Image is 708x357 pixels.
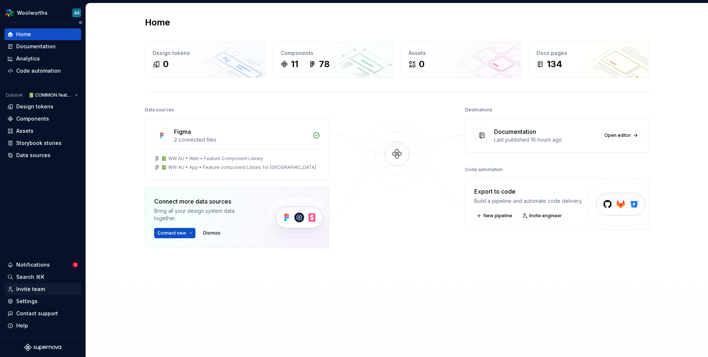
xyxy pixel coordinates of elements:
div: Home [16,31,31,38]
div: Code automation [16,67,61,74]
a: Docs pages134 [529,42,649,78]
span: Dismiss [203,230,221,236]
span: Connect new [157,230,186,236]
div: AS [74,10,80,16]
div: 2 connected files [174,136,308,143]
button: Help [4,320,81,332]
div: Settings [16,298,38,305]
div: Notifications [16,261,50,268]
button: Search ⌘K [4,271,81,283]
div: Dataset [6,92,23,98]
span: 5 [72,262,78,268]
a: Assets0 [401,42,521,78]
div: Components [281,49,386,57]
a: Design tokens0 [145,42,265,78]
span: Invite engineer [529,213,562,219]
div: Design tokens [16,103,53,110]
a: Components [4,113,81,125]
div: Components [16,115,49,122]
a: Invite engineer [520,211,565,221]
div: Contact support [16,310,58,317]
div: 78 [319,58,330,70]
div: 📗 WW AU • App • Feature component Library for [GEOGRAPHIC_DATA] [162,164,316,170]
div: Build a pipeline and automate code delivery. [474,197,583,205]
a: Design tokens [4,101,81,112]
div: Last published 16 hours ago [494,136,597,143]
a: Code automation [4,65,81,77]
button: Notifications5 [4,259,81,271]
button: Collapse sidebar [75,17,86,28]
div: Assets [409,49,514,57]
div: Bring all your design system data together. [154,207,254,222]
div: Help [16,322,28,329]
div: Data sources [16,152,51,159]
div: Destinations [465,105,492,115]
img: 551ca721-6c59-42a7-accd-e26345b0b9d6.png [5,8,14,17]
a: Documentation [4,41,81,52]
div: Analytics [16,55,40,62]
div: Design tokens [153,49,258,57]
div: Documentation [16,43,56,50]
div: Assets [16,127,34,135]
div: Connect more data sources [154,197,254,206]
div: 11 [291,58,298,70]
div: Documentation [494,127,536,136]
div: 📗 WW AU • Web • Feature Component Library [162,156,263,162]
span: New pipeline [483,213,512,219]
a: Open editor [601,130,640,141]
h2: Home [145,17,170,28]
a: Data sources [4,149,81,161]
button: Dismiss [200,228,224,238]
div: Docs pages [537,49,642,57]
button: WoolworthsAS [1,5,84,21]
div: 0 [163,58,169,70]
div: Code automation [465,164,503,175]
div: Export to code [474,187,583,196]
button: Contact support [4,308,81,319]
div: 0 [419,58,424,70]
div: Storybook stories [16,139,62,147]
a: Components1178 [273,42,393,78]
svg: Supernova Logo [24,344,61,351]
div: Invite team [16,285,45,293]
a: Invite team [4,283,81,295]
div: Data sources [145,105,174,115]
div: 134 [547,58,562,70]
button: New pipeline [474,211,516,221]
a: Analytics [4,53,81,65]
span: 📗 COMMON feature components [28,92,72,98]
a: Figma2 connected files📗 WW AU • Web • Feature Component Library📗 WW AU • App • Feature component ... [145,118,329,180]
div: Woolworths [17,9,48,17]
a: Assets [4,125,81,137]
button: Connect new [154,228,195,238]
button: 📗 COMMON feature components [25,90,81,100]
a: Home [4,28,81,40]
a: Storybook stories [4,137,81,149]
div: Figma [174,127,191,136]
a: Settings [4,295,81,307]
span: Open editor [604,132,631,138]
div: Search ⌘K [16,273,44,281]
